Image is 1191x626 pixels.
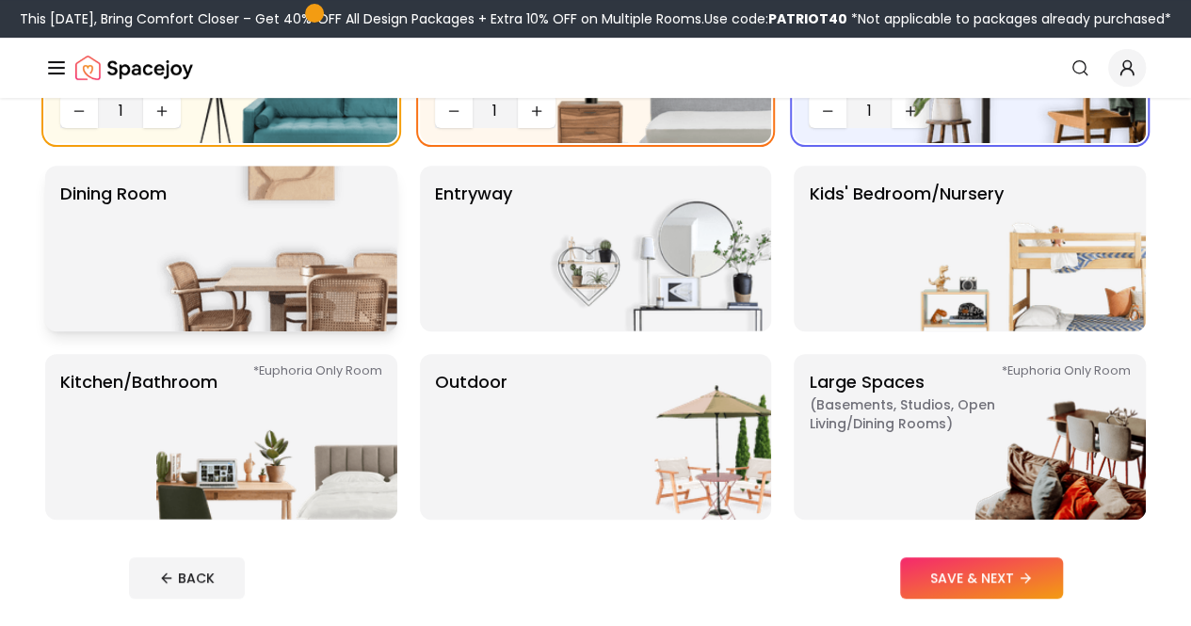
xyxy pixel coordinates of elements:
a: Spacejoy [75,49,193,87]
p: Large Spaces [809,369,1044,505]
span: 1 [105,100,136,122]
p: Kids' Bedroom/Nursery [809,181,1003,316]
button: Decrease quantity [60,94,98,128]
span: *Not applicable to packages already purchased* [847,9,1171,28]
img: Large Spaces *Euphoria Only [905,354,1146,520]
span: ( Basements, Studios, Open living/dining rooms ) [809,395,1044,433]
p: Dining Room [60,181,167,316]
p: Kitchen/Bathroom [60,369,217,505]
button: Increase quantity [518,94,555,128]
span: Use code: [704,9,847,28]
img: Spacejoy Logo [75,49,193,87]
img: Dining Room [156,166,397,331]
img: entryway [530,166,771,331]
span: 1 [480,100,510,122]
button: BACK [129,557,245,599]
div: This [DATE], Bring Comfort Closer – Get 40% OFF All Design Packages + Extra 10% OFF on Multiple R... [20,9,1171,28]
button: Decrease quantity [435,94,473,128]
span: 1 [854,100,884,122]
button: Increase quantity [892,94,929,128]
img: Kids' Bedroom/Nursery [905,166,1146,331]
button: Decrease quantity [809,94,846,128]
p: Outdoor [435,369,507,505]
b: PATRIOT40 [768,9,847,28]
img: Outdoor [530,354,771,520]
img: Kitchen/Bathroom *Euphoria Only [156,354,397,520]
button: SAVE & NEXT [900,557,1063,599]
p: entryway [435,181,512,316]
button: Increase quantity [143,94,181,128]
nav: Global [45,38,1146,98]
